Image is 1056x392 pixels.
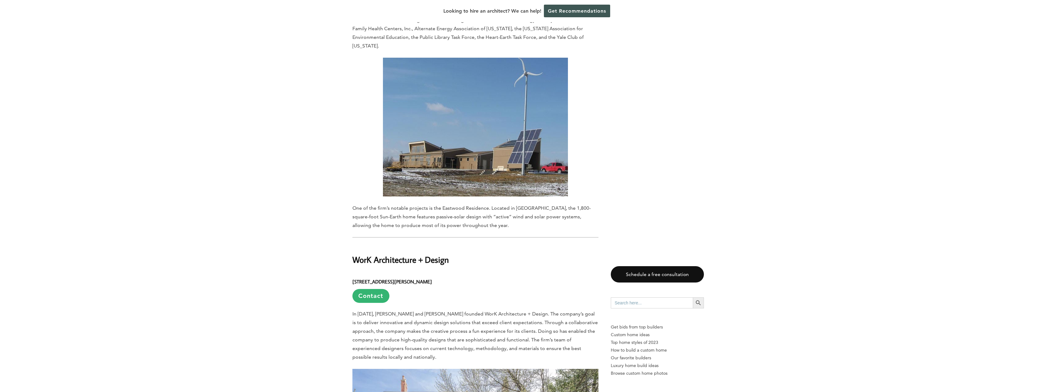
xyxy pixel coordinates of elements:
a: Browse custom home photos [611,369,704,377]
a: Schedule a free consultation [611,266,704,283]
p: In [DATE], [PERSON_NAME] and [PERSON_NAME] founded WorK Architecture + Design. The company’s goal... [352,310,598,361]
a: Top home styles of 2023 [611,339,704,346]
a: How to build a custom home [611,346,704,354]
p: Get bids from top builders [611,323,704,331]
a: Luxury home build ideas [611,362,704,369]
input: Search here... [611,297,693,308]
a: Contact [352,289,389,303]
a: Our favorite builders [611,354,704,362]
h2: WorK Architecture + Design [352,245,598,266]
svg: Search [695,299,702,306]
a: Custom home ideas [611,331,704,339]
h6: [STREET_ADDRESS][PERSON_NAME] [352,273,598,303]
a: Get Recommendations [544,5,610,17]
p: [PERSON_NAME], company president, earned his Master of Architecture degree from [GEOGRAPHIC_DATA]... [352,7,598,50]
p: One of the firm’s notable projects is the Eastwood Residence. Located in [GEOGRAPHIC_DATA], the 1... [352,204,598,230]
